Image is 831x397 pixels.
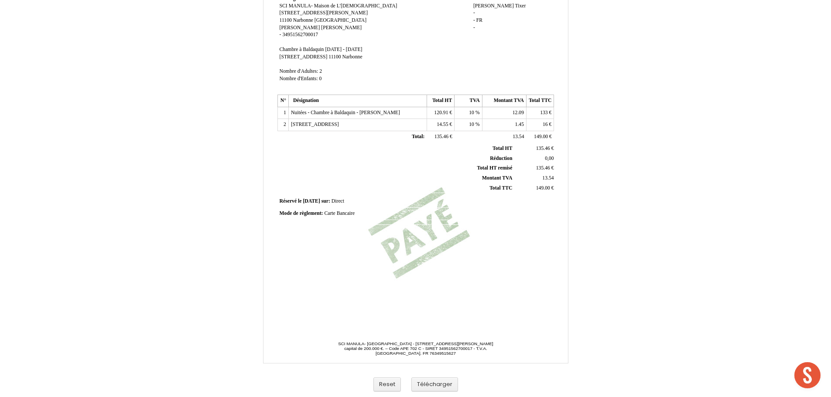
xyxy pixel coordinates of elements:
td: € [427,131,454,143]
td: € [527,119,554,131]
span: 120.91 [434,110,448,115]
span: 1.45 [515,122,524,127]
td: % [455,119,482,131]
span: Total: [412,134,424,139]
span: 2 [319,68,322,74]
th: N° [277,95,288,107]
span: 11100 [280,17,292,23]
span: 34951562700017 [282,32,318,37]
span: Carte Bancaire [324,210,355,216]
td: € [427,119,454,131]
span: 13.54 [513,134,524,139]
span: [PERSON_NAME] [280,25,320,31]
span: [PERSON_NAME] [321,25,362,31]
td: 1 [277,107,288,119]
td: € [514,183,555,193]
td: € [427,107,454,119]
span: [DATE] [303,198,320,204]
span: 133 [540,110,548,115]
span: Nombre d'Adultes: [280,68,318,74]
td: % [455,107,482,119]
span: - [473,10,475,16]
span: [STREET_ADDRESS] [291,122,339,127]
span: [DATE] - [DATE] [325,47,362,52]
span: Montant TVA [482,175,512,181]
button: Reset [373,377,401,392]
th: Montant TVA [482,95,526,107]
td: € [527,107,554,119]
span: sur: [321,198,330,204]
span: 0,00 [545,156,554,161]
span: 10 [469,110,474,115]
td: € [514,144,555,153]
span: [PERSON_NAME] [473,3,514,9]
span: Réservé le [280,198,302,204]
span: capital de 200.000 €. – Code APE 702 C - SIRET 34951562700017 - T.V.A. [GEOGRAPHIC_DATA]. FR 7634... [344,346,487,356]
span: 10 [469,122,474,127]
span: [GEOGRAPHIC_DATA] [315,17,366,23]
span: [STREET_ADDRESS][PERSON_NAME] [280,10,368,16]
span: 149.00 [536,185,550,191]
td: € [527,131,554,143]
span: SCI MANULA- Maison de L'[DEMOGRAPHIC_DATA] [280,3,397,9]
button: Télécharger [411,377,458,392]
span: Mode de règlement: [280,210,323,216]
span: - [473,17,475,23]
span: Direct [332,198,344,204]
span: 16 [543,122,548,127]
th: Total TTC [527,95,554,107]
span: Total HT remisé [477,165,512,171]
span: Chambre à Baldaquin [280,47,324,52]
span: 13.54 [542,175,554,181]
span: Narbonne [342,54,362,60]
span: Narbonne [293,17,313,23]
span: - [280,32,281,37]
span: 135.46 [434,134,448,139]
span: - [473,25,475,31]
span: 0 [319,76,322,81]
span: 149.00 [534,134,548,139]
span: Total TTC [489,185,512,191]
span: FR [476,17,482,23]
span: Réduction [490,156,512,161]
th: TVA [455,95,482,107]
th: Désignation [288,95,427,107]
span: [STREET_ADDRESS] [280,54,328,60]
span: 14.55 [437,122,448,127]
span: 135.46 [536,165,550,171]
span: Nuitées - Chambre à Baldaquin - [PERSON_NAME] [291,110,400,115]
div: Ouvrir le chat [794,362,821,388]
span: Total HT [492,146,512,151]
td: 2 [277,119,288,131]
span: 11100 [328,54,341,60]
span: SCI MANULA- [GEOGRAPHIC_DATA] - [STREET_ADDRESS][PERSON_NAME] [338,341,493,346]
span: Tixer [515,3,526,9]
span: Nombre d'Enfants: [280,76,318,81]
span: 135.46 [536,146,550,151]
th: Total HT [427,95,454,107]
span: 12.09 [513,110,524,115]
td: € [514,163,555,173]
